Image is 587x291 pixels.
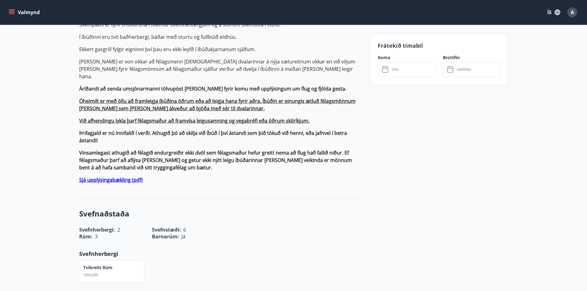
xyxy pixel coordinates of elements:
h3: Svefnaðstaða [79,208,363,219]
ins: Við afhendingu lykla þarf félagsmaður að framvísa leigusamning og vegabréfi eða öðrum skilríkjum. [79,117,309,124]
p: [PERSON_NAME] er von okkar að félagsmenn [DEMOGRAPHIC_DATA] dvalarinnar á nýja sælureitnum okkar ... [79,58,363,80]
strong: Áríðandi að senda umsjónarmanni tölvupóst [PERSON_NAME] fyrir komu með upplýsingum um flug og fjö... [79,85,346,92]
button: ÍS [544,7,564,18]
button: A [565,5,580,20]
span: Rúm : [79,233,92,240]
strong: Vinsamlegast athugið að félagið endurgreiðir ekki dvöl sem félagsmaður hefur greitt nema að flug ... [79,149,352,171]
span: 3 [95,233,98,240]
span: 160x200 [83,272,98,277]
p: Svefnherbergi [79,250,363,258]
span: A [571,9,574,16]
a: Sjá upplýsingabækling (pdf) [79,176,143,183]
p: Frátekið tímabil [378,42,500,50]
label: Koma [378,55,435,61]
p: Tvíbreitt rúm [83,265,112,271]
span: Barnarúm : [152,233,179,240]
p: Ekkert gasgrill fylgir eigninni því þau eru ekki leyfð í íbúðakjarnanum sjálfum. [79,46,363,53]
label: Brottför [443,55,500,61]
strong: Þrifagjald er nú innifalið í verði. Athugið þó að skilja við íbúð í því ástandi sem þið tókuð við... [79,130,347,144]
p: Í íbúðinni eru tvö baðherbergi, báðar með sturtu og fullbúið eldhús. [79,33,363,41]
ins: Óheimilt er með öllu að framleigja íbúðina öðrum eða að leigja hana fyrir aðra. Íbúðin er einungi... [79,98,356,112]
button: menu [7,7,42,18]
span: Já [181,233,185,240]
